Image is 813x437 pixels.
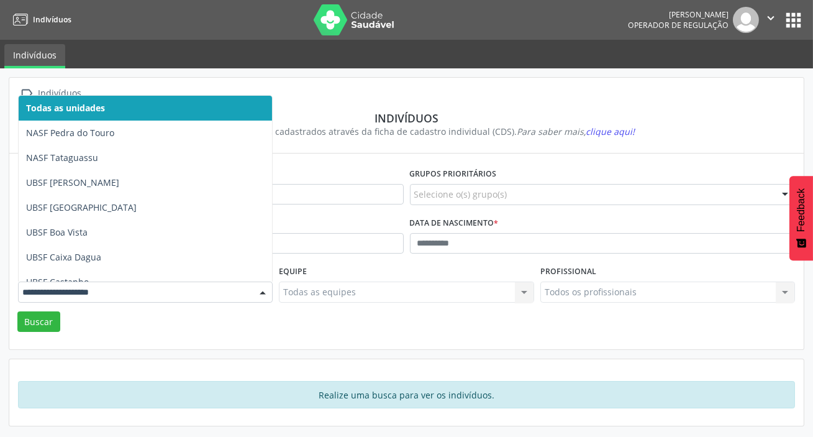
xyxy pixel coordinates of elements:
span: UBSF Castanho [26,276,89,288]
span: UBSF Boa Vista [26,226,88,238]
span: Todas as unidades [26,102,105,114]
label: Data de nascimento [410,214,499,233]
span: Indivíduos [33,14,71,25]
i:  [764,11,778,25]
button: apps [783,9,804,31]
button: Buscar [17,311,60,333]
label: Grupos prioritários [410,165,497,184]
a:  Indivíduos [18,85,84,103]
span: UBSF [PERSON_NAME] [26,177,119,188]
span: UBSF [GEOGRAPHIC_DATA] [26,201,137,213]
div: Realize uma busca para ver os indivíduos. [18,381,795,408]
label: Equipe [279,262,307,282]
button:  [759,7,783,33]
div: Indivíduos [27,111,786,125]
i:  [18,85,36,103]
a: Indivíduos [9,9,71,30]
span: UBSF Caixa Dagua [26,251,101,263]
span: Operador de regulação [628,20,729,30]
div: [PERSON_NAME] [628,9,729,20]
span: NASF Tataguassu [26,152,98,163]
img: img [733,7,759,33]
span: Selecione o(s) grupo(s) [414,188,507,201]
div: Indivíduos [36,85,84,103]
button: Feedback - Mostrar pesquisa [789,176,813,260]
label: Profissional [540,262,596,282]
span: NASF Pedra do Touro [26,127,114,139]
i: Para saber mais, [517,126,635,137]
div: Visualize os indivíduos cadastrados através da ficha de cadastro individual (CDS). [27,125,786,138]
span: Feedback [796,188,807,232]
span: clique aqui! [586,126,635,137]
a: Indivíduos [4,44,65,68]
